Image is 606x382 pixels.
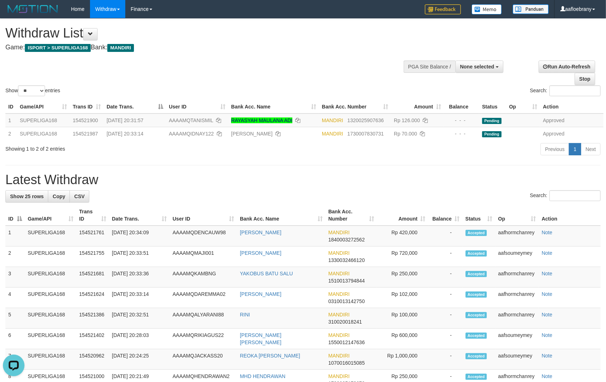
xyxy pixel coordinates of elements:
[25,308,76,329] td: SUPERLIGA168
[76,308,109,329] td: 154521386
[231,117,292,123] a: RAYASYAH MAULANA ADI
[76,246,109,267] td: 154521755
[10,194,44,199] span: Show 25 rows
[466,312,487,318] span: Accepted
[25,246,76,267] td: SUPERLIGA168
[53,194,65,199] span: Copy
[25,44,91,52] span: ISPORT > SUPERLIGA168
[170,246,237,267] td: AAAAMQMAJI001
[107,131,143,137] span: [DATE] 20:33:14
[5,142,247,152] div: Showing 1 to 2 of 2 entries
[76,226,109,246] td: 154521761
[428,308,463,329] td: -
[240,353,300,359] a: REOKA [PERSON_NAME]
[404,61,455,73] div: PGA Site Balance /
[109,329,170,349] td: [DATE] 20:28:03
[5,246,25,267] td: 2
[109,349,170,370] td: [DATE] 20:24:25
[69,190,89,203] a: CSV
[319,100,391,114] th: Bank Acc. Number: activate to sort column ascending
[5,288,25,308] td: 4
[377,205,428,226] th: Amount: activate to sort column ascending
[539,205,601,226] th: Action
[542,353,552,359] a: Note
[569,143,581,155] a: 1
[466,271,487,277] span: Accepted
[466,292,487,298] span: Accepted
[5,308,25,329] td: 5
[428,205,463,226] th: Balance: activate to sort column ascending
[328,339,365,345] span: Copy 1550012147636 to clipboard
[328,271,350,276] span: MANDIRI
[328,298,365,304] span: Copy 0310013142750 to clipboard
[377,349,428,370] td: Rp 1,000,000
[377,329,428,349] td: Rp 600,000
[328,257,365,263] span: Copy 1330032466120 to clipboard
[240,373,286,379] a: MHD HENDRAWAN
[25,205,76,226] th: Game/API: activate to sort column ascending
[328,278,365,284] span: Copy 1510013794844 to clipboard
[228,100,319,114] th: Bank Acc. Name: activate to sort column ascending
[495,226,539,246] td: aafhormchanrey
[170,329,237,349] td: AAAAMQRIKIAGUS22
[107,44,134,52] span: MANDIRI
[428,267,463,288] td: -
[74,194,85,199] span: CSV
[549,85,601,96] input: Search:
[109,226,170,246] td: [DATE] 20:34:09
[76,349,109,370] td: 154520962
[328,250,350,256] span: MANDIRI
[542,291,552,297] a: Note
[170,226,237,246] td: AAAAMQDENCAUW98
[466,230,487,236] span: Accepted
[377,226,428,246] td: Rp 420,000
[76,267,109,288] td: 154521681
[76,288,109,308] td: 154521624
[540,143,569,155] a: Previous
[428,349,463,370] td: -
[169,117,213,123] span: AAAAMQTANISMIL
[447,130,476,137] div: - - -
[513,4,549,14] img: panduan.png
[170,205,237,226] th: User ID: activate to sort column ascending
[542,332,552,338] a: Note
[394,131,417,137] span: Rp 70.000
[530,190,601,201] label: Search:
[506,100,540,114] th: Op: activate to sort column ascending
[231,131,273,137] a: [PERSON_NAME]
[466,250,487,257] span: Accepted
[5,329,25,349] td: 6
[5,267,25,288] td: 3
[25,267,76,288] td: SUPERLIGA168
[73,117,98,123] span: 154521900
[495,329,539,349] td: aafsoumeymey
[169,131,214,137] span: AAAAMQIDNAY122
[109,267,170,288] td: [DATE] 20:33:36
[495,267,539,288] td: aafhormchanrey
[328,291,350,297] span: MANDIRI
[5,127,17,140] td: 2
[377,288,428,308] td: Rp 102,000
[5,226,25,246] td: 1
[17,114,70,127] td: SUPERLIGA168
[428,288,463,308] td: -
[5,26,397,40] h1: Withdraw List
[495,246,539,267] td: aafsoumeymey
[240,271,293,276] a: YAKOBUS BATU SALU
[455,61,503,73] button: None selected
[540,127,603,140] td: Approved
[17,100,70,114] th: Game/API: activate to sort column ascending
[377,246,428,267] td: Rp 720,000
[394,117,420,123] span: Rp 126.000
[240,312,250,317] a: RINI
[542,373,552,379] a: Note
[170,288,237,308] td: AAAAMQDAREMMA02
[5,205,25,226] th: ID: activate to sort column descending
[328,319,362,325] span: Copy 310020018241 to clipboard
[447,117,476,124] div: - - -
[322,117,343,123] span: MANDIRI
[495,288,539,308] td: aafhormchanrey
[466,353,487,359] span: Accepted
[425,4,461,14] img: Feedback.jpg
[25,226,76,246] td: SUPERLIGA168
